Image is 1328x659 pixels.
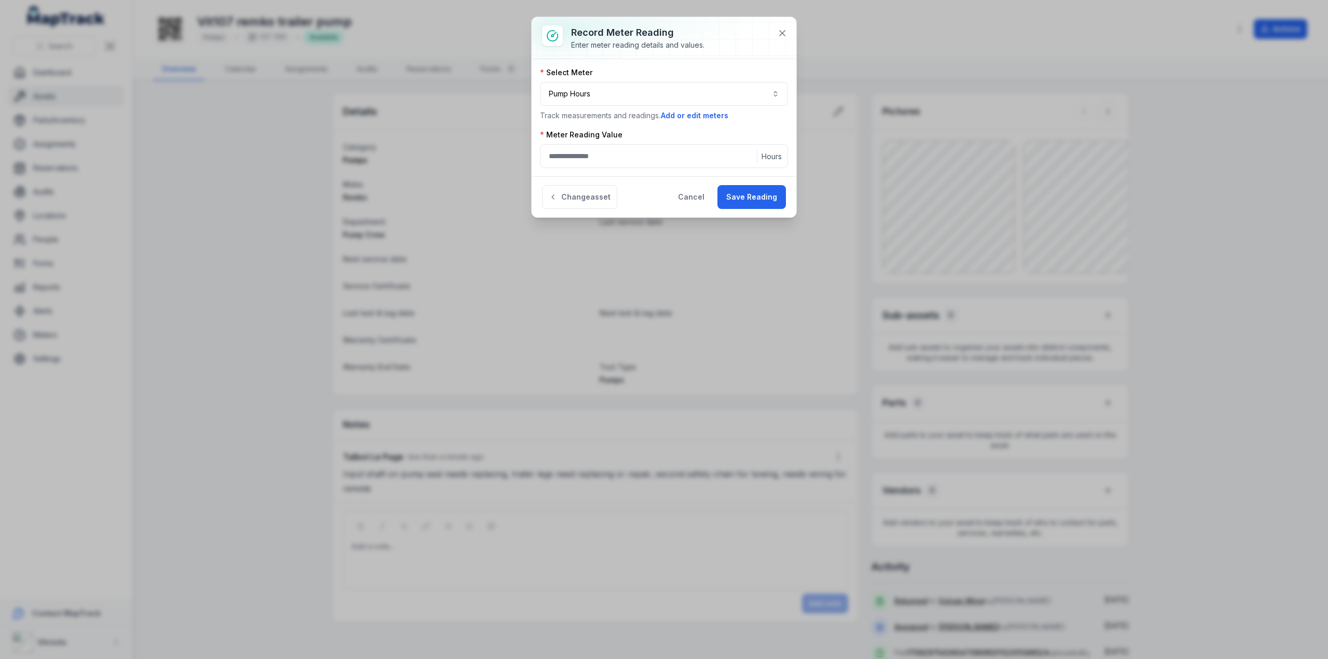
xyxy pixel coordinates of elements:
[571,25,704,40] h3: Record meter reading
[660,110,729,121] button: Add or edit meters
[669,185,713,209] button: Cancel
[540,130,622,140] label: Meter Reading Value
[540,67,592,78] label: Select Meter
[571,40,704,50] div: Enter meter reading details and values.
[717,185,786,209] button: Save Reading
[540,144,788,168] input: :r1g4:-form-item-label
[540,110,788,121] p: Track measurements and readings.
[540,82,788,106] button: Pump Hours
[542,185,617,209] button: Changeasset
